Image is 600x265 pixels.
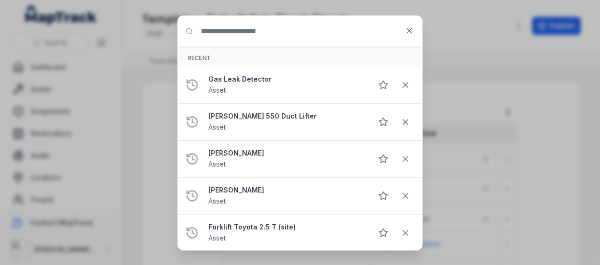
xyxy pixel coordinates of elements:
[208,111,365,132] a: [PERSON_NAME] 550 Duct LifterAsset
[208,222,365,243] a: Forklift Toyota 2.5 T (site)Asset
[208,197,226,205] span: Asset
[208,185,365,206] a: [PERSON_NAME]Asset
[208,148,365,169] a: [PERSON_NAME]Asset
[208,74,365,84] strong: Gas Leak Detector
[208,148,365,158] strong: [PERSON_NAME]
[208,86,226,94] span: Asset
[208,74,365,96] a: Gas Leak DetectorAsset
[187,54,211,61] span: Recent
[208,111,365,121] strong: [PERSON_NAME] 550 Duct Lifter
[208,222,365,232] strong: Forklift Toyota 2.5 T (site)
[208,185,365,195] strong: [PERSON_NAME]
[208,234,226,242] span: Asset
[208,160,226,168] span: Asset
[208,123,226,131] span: Asset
